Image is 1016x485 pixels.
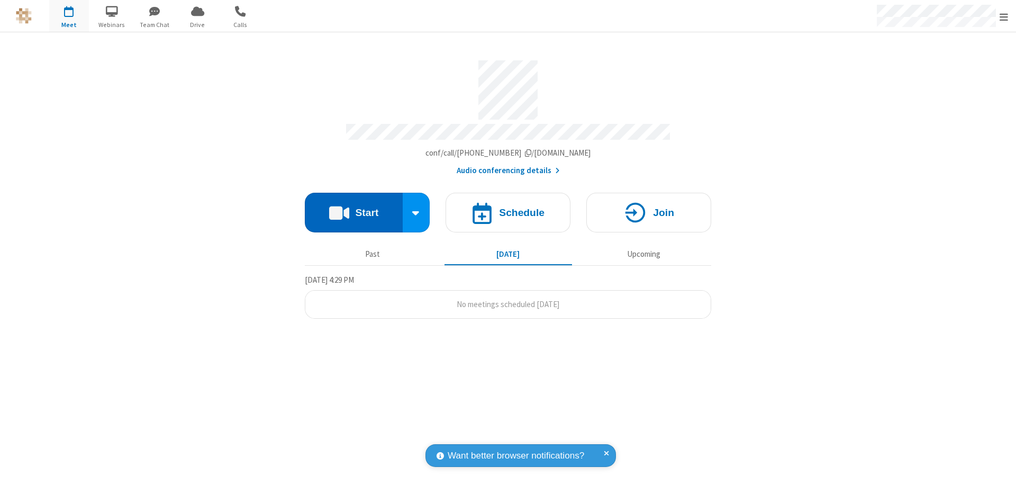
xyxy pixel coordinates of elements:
[580,244,707,264] button: Upcoming
[309,244,437,264] button: Past
[403,193,430,232] div: Start conference options
[444,244,572,264] button: [DATE]
[586,193,711,232] button: Join
[305,274,711,319] section: Today's Meetings
[457,165,560,177] button: Audio conferencing details
[305,275,354,285] span: [DATE] 4:29 PM
[499,208,545,218] h4: Schedule
[49,20,89,30] span: Meet
[221,20,260,30] span: Calls
[990,457,1008,478] iframe: Chat
[355,208,378,218] h4: Start
[16,8,32,24] img: QA Selenium DO NOT DELETE OR CHANGE
[305,52,711,177] section: Account details
[448,449,584,463] span: Want better browser notifications?
[305,193,403,232] button: Start
[92,20,132,30] span: Webinars
[446,193,570,232] button: Schedule
[178,20,217,30] span: Drive
[425,147,591,159] button: Copy my meeting room linkCopy my meeting room link
[457,299,559,309] span: No meetings scheduled [DATE]
[653,208,674,218] h4: Join
[425,148,591,158] span: Copy my meeting room link
[135,20,175,30] span: Team Chat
